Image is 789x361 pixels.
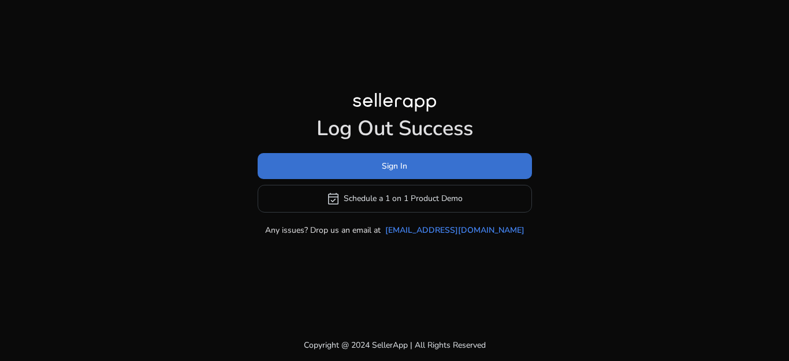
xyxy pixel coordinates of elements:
button: Sign In [258,153,532,179]
span: Sign In [382,160,407,172]
button: event_availableSchedule a 1 on 1 Product Demo [258,185,532,213]
h1: Log Out Success [258,116,532,141]
p: Any issues? Drop us an email at [265,224,381,236]
span: event_available [326,192,340,206]
a: [EMAIL_ADDRESS][DOMAIN_NAME] [385,224,524,236]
